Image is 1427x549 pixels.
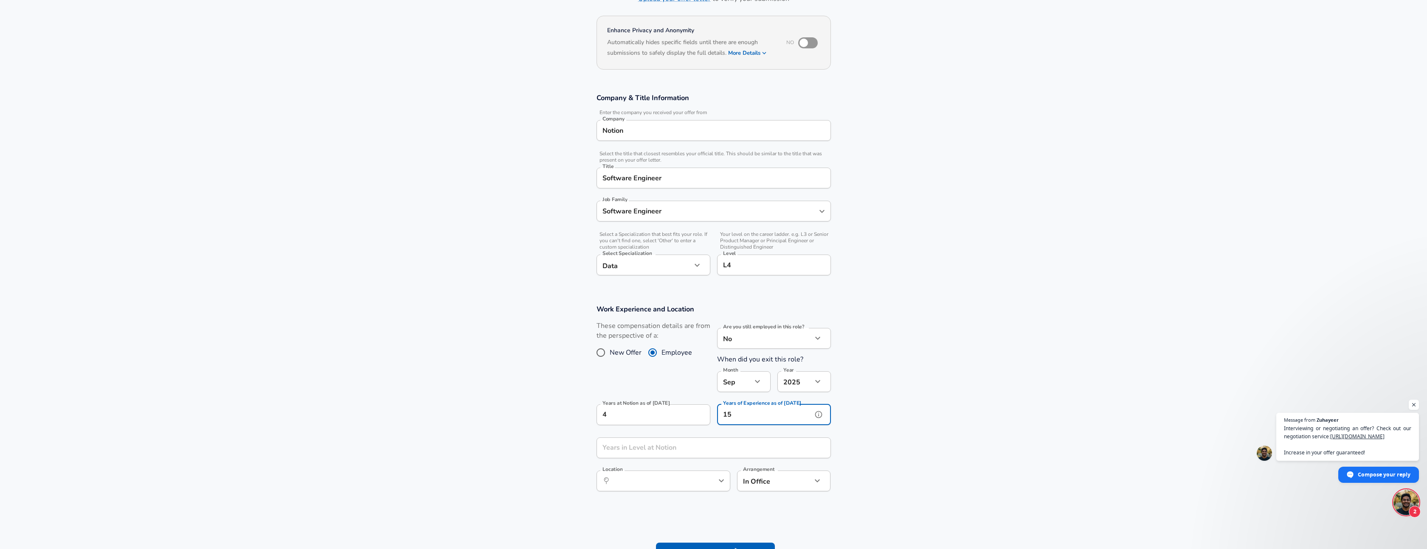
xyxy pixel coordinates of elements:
span: Select the title that closest resembles your official title. This should be similar to the title ... [597,151,831,163]
label: Are you still employed in this role? [723,324,804,329]
input: 1 [597,437,812,458]
input: Google [600,124,827,137]
input: Software Engineer [600,204,814,218]
h3: Work Experience and Location [597,304,831,314]
label: When did you exit this role? [717,355,803,364]
label: Title [602,164,614,169]
h6: Automatically hides specific fields until there are enough submissions to safely display the full... [607,38,775,59]
label: Arrangement [743,467,774,472]
button: Open [816,205,828,217]
span: Message from [1284,417,1315,422]
label: Level [723,251,736,256]
span: New Offer [610,347,642,358]
button: Open [715,475,727,487]
label: Years at Notion as of [DATE] [602,401,670,406]
h4: Enhance Privacy and Anonymity [607,26,775,35]
label: Location [602,467,622,472]
div: Open chat [1393,490,1419,515]
h3: Company & Title Information [597,93,831,103]
span: Employee [661,347,692,358]
span: 2 [1409,506,1421,518]
input: 7 [717,404,812,425]
input: 0 [597,404,692,425]
input: L3 [721,258,827,272]
div: Data [597,255,692,275]
button: More Details [728,47,767,59]
label: Year [783,367,794,373]
label: Company [602,116,625,121]
span: Enter the company you received your offer from [597,109,831,116]
label: Years of Experience as of [DATE] [723,401,802,406]
label: Job Family [602,197,628,202]
label: Select Specialization [602,251,652,256]
span: Compose your reply [1358,467,1410,482]
div: 2025 [777,371,812,392]
span: Your level on the career ladder. e.g. L3 or Senior Product Manager or Principal Engineer or Disti... [717,231,831,250]
label: These compensation details are from the perspective of a: [597,321,710,341]
div: Sep [717,371,752,392]
span: Interviewing or negotiating an offer? Check out our negotiation service: Increase in your offer g... [1284,424,1411,457]
div: In Office [737,471,799,491]
button: help [812,408,825,421]
span: Select a Specialization that best fits your role. If you can't find one, select 'Other' to enter ... [597,231,710,250]
span: Zuhayeer [1317,417,1339,422]
span: No [786,39,794,46]
div: No [717,328,812,349]
label: Month [723,367,738,373]
input: Software Engineer [600,171,827,185]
